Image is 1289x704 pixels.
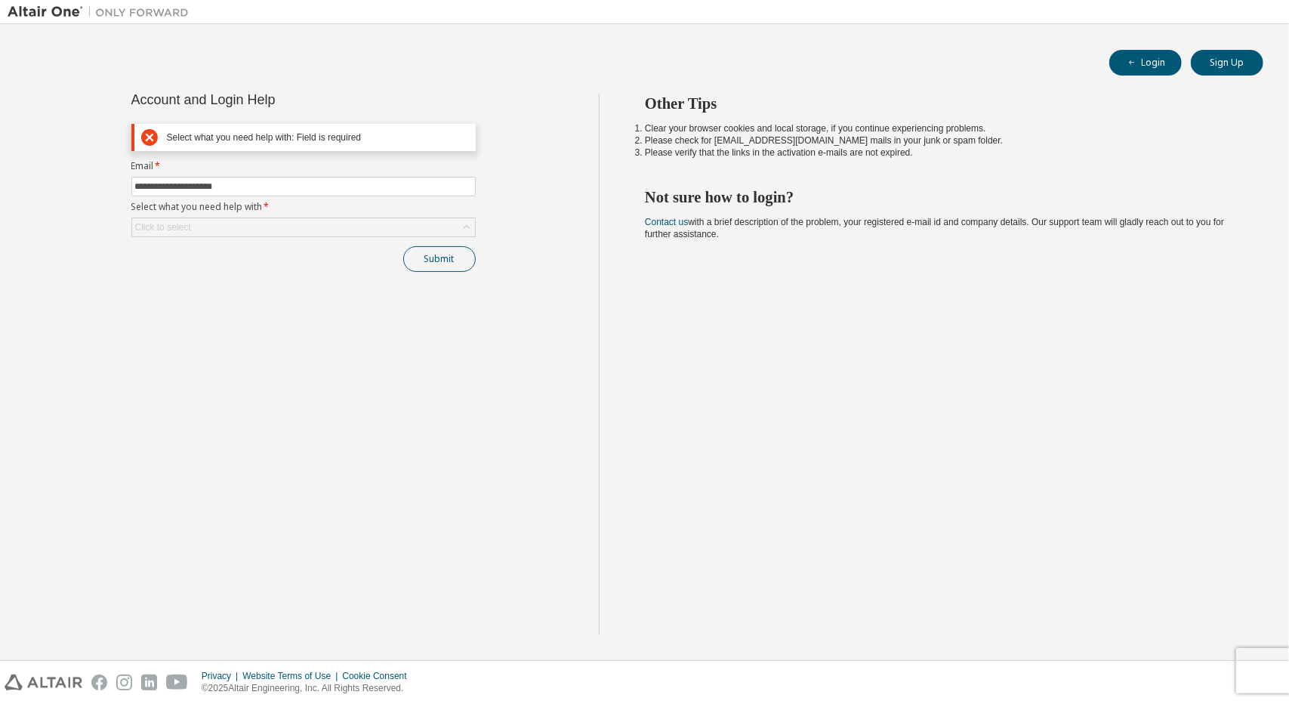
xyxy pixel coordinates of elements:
h2: Other Tips [645,94,1236,113]
button: Login [1109,50,1182,76]
div: Select what you need help with: Field is required [167,132,469,144]
img: youtube.svg [166,675,188,690]
div: Privacy [202,670,242,682]
label: Email [131,160,476,172]
div: Click to select [135,221,191,233]
img: altair_logo.svg [5,675,82,690]
button: Submit [403,246,476,272]
a: Contact us [645,217,688,227]
p: © 2025 Altair Engineering, Inc. All Rights Reserved. [202,682,416,695]
div: Click to select [132,218,475,236]
div: Cookie Consent [342,670,415,682]
div: Account and Login Help [131,94,407,106]
li: Clear your browser cookies and local storage, if you continue experiencing problems. [645,122,1236,134]
img: linkedin.svg [141,675,157,690]
li: Please check for [EMAIL_ADDRESS][DOMAIN_NAME] mails in your junk or spam folder. [645,134,1236,147]
label: Select what you need help with [131,201,476,213]
div: Website Terms of Use [242,670,342,682]
img: facebook.svg [91,675,107,690]
img: Altair One [8,5,196,20]
span: with a brief description of the problem, your registered e-mail id and company details. Our suppo... [645,217,1224,239]
button: Sign Up [1191,50,1263,76]
h2: Not sure how to login? [645,187,1236,207]
img: instagram.svg [116,675,132,690]
li: Please verify that the links in the activation e-mails are not expired. [645,147,1236,159]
